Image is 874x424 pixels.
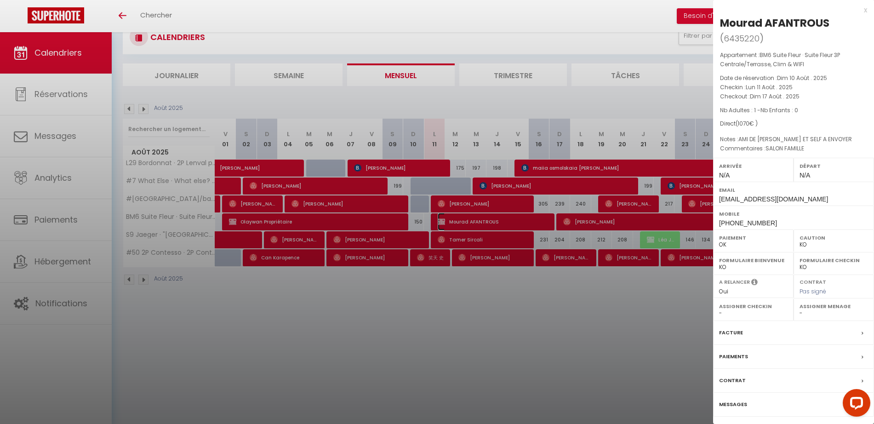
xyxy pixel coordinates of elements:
label: Formulaire Checkin [800,256,868,265]
p: Appartement : [720,51,867,69]
span: Lun 11 Août . 2025 [746,83,793,91]
label: Email [719,185,868,195]
span: 1070 [738,120,749,127]
p: Date de réservation : [720,74,867,83]
label: Formulaire Bienvenue [719,256,788,265]
span: Pas signé [800,287,826,295]
span: N/A [800,172,810,179]
span: SALON FAMILLE [765,144,804,152]
p: Checkin : [720,83,867,92]
span: 6435220 [724,33,760,44]
span: Dim 10 Août . 2025 [777,74,827,82]
div: Direct [720,120,867,128]
span: ( € ) [736,120,758,127]
span: Nb Adultes : 1 - [720,106,798,114]
span: AMI DE [PERSON_NAME] ET SELF A ENVOYER [738,135,852,143]
p: Commentaires : [720,144,867,153]
iframe: LiveChat chat widget [835,385,874,424]
label: Paiements [719,352,748,361]
p: Checkout : [720,92,867,101]
label: Contrat [719,376,746,385]
i: Sélectionner OUI si vous souhaiter envoyer les séquences de messages post-checkout [751,278,758,288]
span: [EMAIL_ADDRESS][DOMAIN_NAME] [719,195,828,203]
div: Mourad AFANTROUS [720,16,829,30]
span: ( ) [720,32,764,45]
p: Notes : [720,135,867,144]
label: Facture [719,328,743,338]
div: x [713,5,867,16]
span: BM6 Suite Fleur · Suite Fleur 3P Centrale/Terrasse, Clim & WIFI [720,51,840,68]
label: Caution [800,233,868,242]
label: Départ [800,161,868,171]
span: N/A [719,172,730,179]
label: Contrat [800,278,826,284]
span: [PHONE_NUMBER] [719,219,777,227]
label: Assigner Menage [800,302,868,311]
label: Messages [719,400,747,409]
label: A relancer [719,278,750,286]
label: Mobile [719,209,868,218]
span: Nb Enfants : 0 [760,106,798,114]
label: Arrivée [719,161,788,171]
label: Paiement [719,233,788,242]
span: Dim 17 Août . 2025 [750,92,800,100]
label: Assigner Checkin [719,302,788,311]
